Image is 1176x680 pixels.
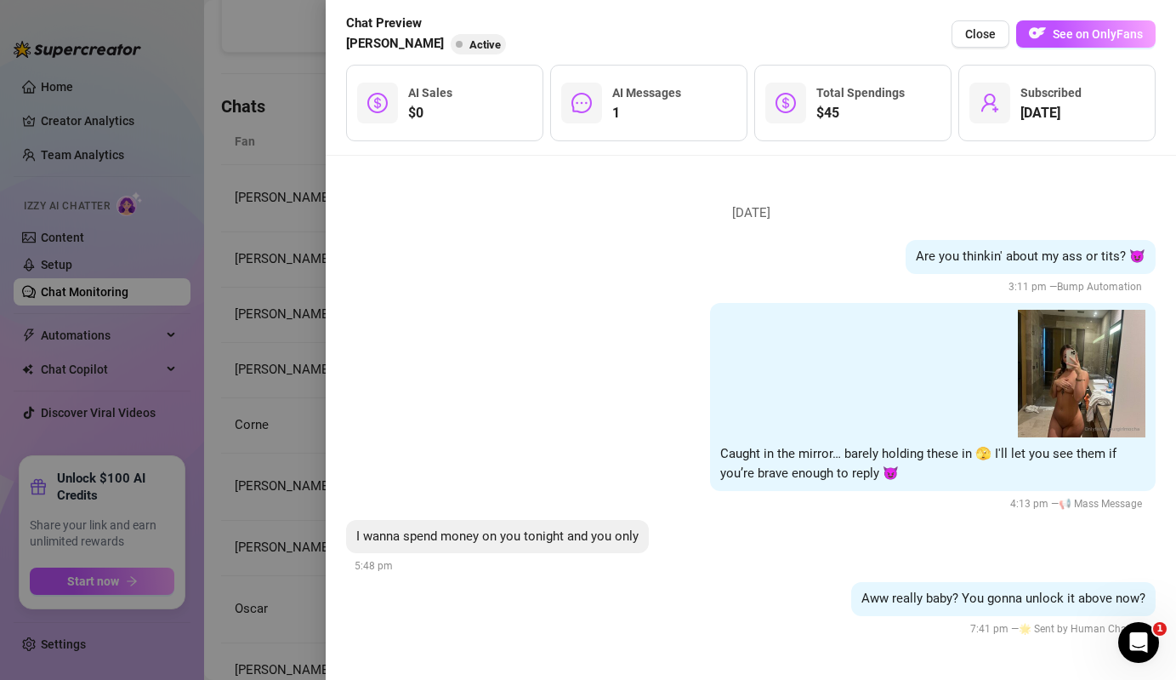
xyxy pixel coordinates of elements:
span: I wanna spend money on you tonight and you only [356,529,639,544]
span: dollar [775,93,796,113]
span: AI Sales [408,86,452,100]
span: Caught in the mirror… barely holding these in 🫣 I'll let you see them if you’re brave enough to r... [720,446,1116,482]
span: [DATE] [719,203,783,224]
span: Chat Preview [346,14,513,34]
span: 7:41 pm — [970,623,1147,635]
button: OFSee on OnlyFans [1016,20,1156,48]
span: Total Spendings [816,86,905,100]
span: Subscribed [1020,86,1082,100]
span: Are you thinkin' about my ass or tits? 😈 [916,249,1145,264]
span: $0 [408,103,452,123]
span: user-add [980,93,1000,113]
span: 📢 Mass Message [1059,498,1142,510]
span: $45 [816,103,905,123]
span: 1 [612,103,681,123]
span: 4:13 pm — [1010,498,1147,510]
button: Close [952,20,1009,48]
span: 1 [1153,622,1167,636]
span: [DATE] [1020,103,1082,123]
span: message [571,93,592,113]
span: [PERSON_NAME] [346,34,444,54]
span: Bump Automation [1057,281,1142,293]
span: Aww really baby? You gonna unlock it above now? [861,591,1145,606]
img: OF [1029,25,1046,42]
span: AI Messages [612,86,681,100]
span: Active [469,38,501,51]
span: dollar [367,93,388,113]
iframe: Intercom live chat [1118,622,1159,663]
span: 3:11 pm — [1008,281,1147,293]
span: 5:48 pm [355,560,393,572]
span: 🌟 Sent by Human Chatter [1019,623,1142,635]
img: media [1018,310,1145,437]
span: Close [965,27,996,41]
span: See on OnlyFans [1053,27,1143,41]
